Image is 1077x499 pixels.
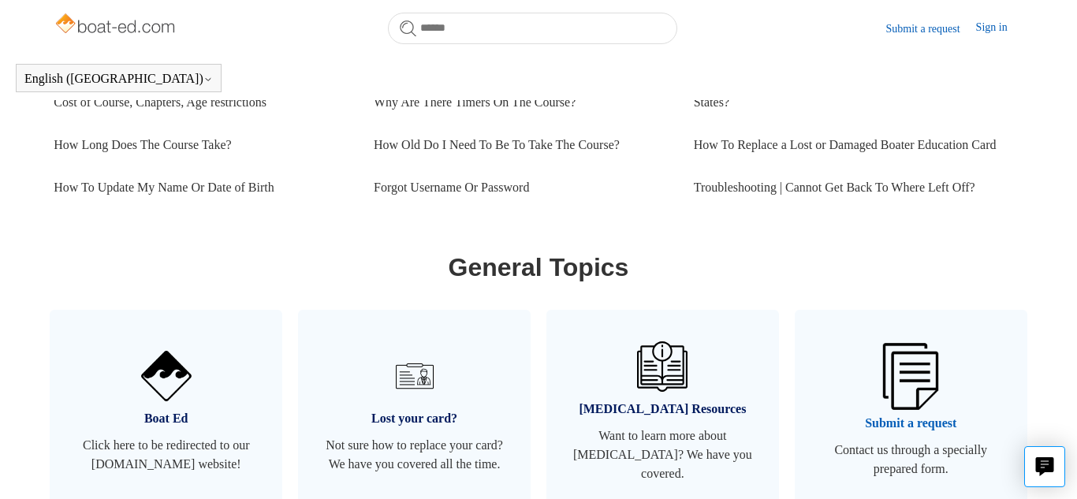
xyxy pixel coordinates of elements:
[54,124,350,166] a: How Long Does The Course Take?
[1024,446,1065,487] button: Live chat
[570,426,755,483] span: Want to learn more about [MEDICAL_DATA]? We have you covered.
[73,409,259,428] span: Boat Ed
[54,166,350,209] a: How To Update My Name Or Date of Birth
[54,9,179,41] img: Boat-Ed Help Center home page
[388,13,677,44] input: Search
[322,436,507,474] span: Not sure how to replace your card? We have you covered all the time.
[886,20,976,37] a: Submit a request
[883,343,938,409] img: 01HZPCYW3NK71669VZTW7XY4G9
[694,166,1014,209] a: Troubleshooting | Cannot Get Back To Where Left Off?
[694,124,1014,166] a: How To Replace a Lost or Damaged Boater Education Card
[374,166,670,209] a: Forgot Username Or Password
[374,124,670,166] a: How Old Do I Need To Be To Take The Course?
[24,72,213,86] button: English ([GEOGRAPHIC_DATA])
[141,351,192,401] img: 01HZPCYVNCVF44JPJQE4DN11EA
[73,436,259,474] span: Click here to be redirected to our [DOMAIN_NAME] website!
[570,400,755,419] span: [MEDICAL_DATA] Resources
[818,441,1004,479] span: Contact us through a specially prepared form.
[54,81,350,124] a: Cost of Course, Chapters, Age restrictions
[389,351,440,401] img: 01HZPCYVT14CG9T703FEE4SFXC
[54,248,1023,286] h1: General Topics
[374,81,670,124] a: Why Are There Timers On The Course?
[818,414,1004,433] span: Submit a request
[976,19,1023,38] a: Sign in
[322,409,507,428] span: Lost your card?
[637,341,688,392] img: 01HZPCYVZMCNPYXCC0DPA2R54M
